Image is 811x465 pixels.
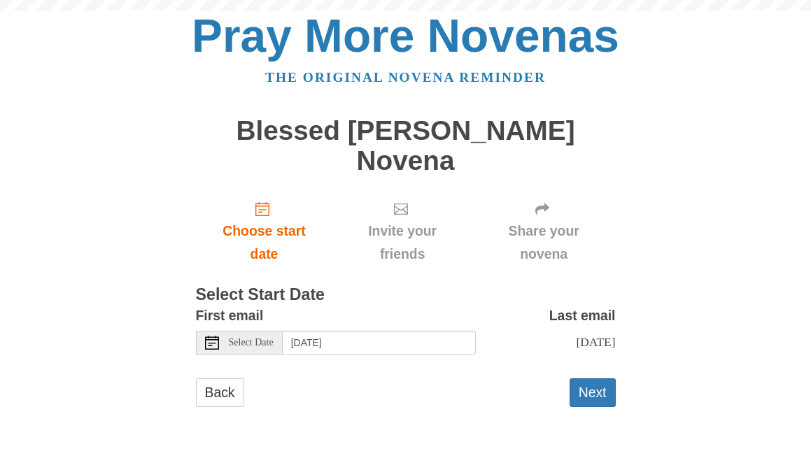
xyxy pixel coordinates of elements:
span: Share your novena [486,220,602,266]
a: Pray More Novenas [192,10,619,62]
span: [DATE] [576,335,615,349]
h1: Blessed [PERSON_NAME] Novena [196,116,616,176]
a: The original novena reminder [265,70,546,85]
span: Invite your friends [346,220,458,266]
div: Click "Next" to confirm your start date first. [332,189,472,273]
span: Choose start date [210,220,319,266]
h3: Select Start Date [196,286,616,304]
span: Select Date [229,338,274,348]
label: Last email [549,304,616,327]
label: First email [196,304,264,327]
a: Choose start date [196,189,333,273]
div: Click "Next" to confirm your start date first. [472,189,616,273]
a: Back [196,378,244,407]
button: Next [570,378,616,407]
